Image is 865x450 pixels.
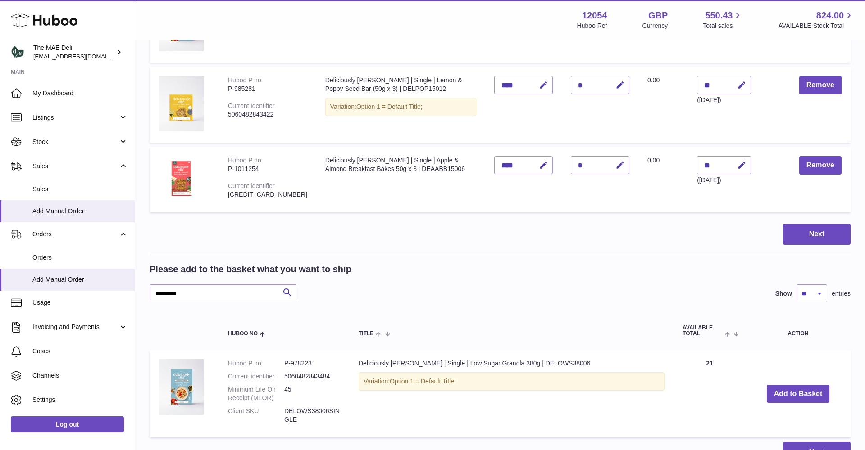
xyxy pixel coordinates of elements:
[228,157,261,164] div: Huboo P no
[33,53,132,60] span: [EMAIL_ADDRESS][DOMAIN_NAME]
[32,185,128,193] span: Sales
[32,138,118,146] span: Stock
[316,147,485,212] td: Deliciously [PERSON_NAME] | Single | Apple & Almond Breakfast Bakes 50g x 3 | DEAABB15006
[316,67,485,143] td: Deliciously [PERSON_NAME] | Single | Lemon & Poppy Seed Bar (50g x 3) | DELPOP15012
[228,407,284,424] dt: Client SKU
[647,157,660,164] span: 0.00
[284,385,341,402] dd: 45
[159,156,204,201] img: Deliciously Ella | Single | Apple & Almond Breakfast Bakes 50g x 3 | DEAABB15006
[32,89,128,98] span: My Dashboard
[359,372,665,391] div: Variation:
[703,9,743,30] a: 550.43 Total sales
[33,44,114,61] div: The MAE Deli
[284,372,341,381] dd: 5060482843484
[150,263,351,275] h2: Please add to the basket what you want to ship
[642,22,668,30] div: Currency
[350,350,674,437] td: Deliciously [PERSON_NAME] | Single | Low Sugar Granola 380g | DELOWS38006
[359,331,373,337] span: Title
[703,22,743,30] span: Total sales
[32,275,128,284] span: Add Manual Order
[228,359,284,368] dt: Huboo P no
[32,230,118,238] span: Orders
[325,98,476,116] div: Variation:
[775,289,792,298] label: Show
[284,407,341,424] dd: DELOWS38006SINGLE
[799,156,842,175] button: Remove
[228,331,258,337] span: Huboo no
[705,9,733,22] span: 550.43
[32,371,128,380] span: Channels
[32,347,128,355] span: Cases
[674,350,746,437] td: 21
[647,76,660,84] span: 0.00
[32,396,128,404] span: Settings
[697,96,751,104] div: ([DATE])
[32,323,118,331] span: Invoicing and Payments
[32,113,118,122] span: Listings
[356,103,423,110] span: Option 1 = Default Title;
[159,359,204,414] img: Deliciously Ella | Single | Low Sugar Granola 380g | DELOWS38006
[390,378,456,385] span: Option 1 = Default Title;
[228,102,275,109] div: Current identifier
[228,385,284,402] dt: Minimum Life On Receipt (MLOR)
[228,165,307,173] div: P-1011254
[832,289,851,298] span: entries
[767,385,830,403] button: Add to Basket
[11,416,124,432] a: Log out
[228,76,261,84] div: Huboo P no
[746,316,851,346] th: Action
[32,162,118,171] span: Sales
[32,253,128,262] span: Orders
[159,76,204,131] img: Deliciously Ella | Single | Lemon & Poppy Seed Bar (50g x 3) | DELPOP15012
[11,45,24,59] img: logistics@deliciouslyella.com
[32,207,128,216] span: Add Manual Order
[228,85,307,93] div: P-985281
[228,190,307,199] div: [CREDIT_CARD_NUMBER]
[778,22,854,30] span: AVAILABLE Stock Total
[228,372,284,381] dt: Current identifier
[783,224,851,245] button: Next
[799,76,842,94] button: Remove
[697,176,751,184] div: ([DATE])
[577,22,607,30] div: Huboo Ref
[582,9,607,22] strong: 12054
[284,359,341,368] dd: P-978223
[648,9,668,22] strong: GBP
[683,325,723,337] span: AVAILABLE Total
[32,298,128,307] span: Usage
[816,9,844,22] span: 824.00
[228,110,307,119] div: 5060482843422
[228,182,275,189] div: Current identifier
[778,9,854,30] a: 824.00 AVAILABLE Stock Total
